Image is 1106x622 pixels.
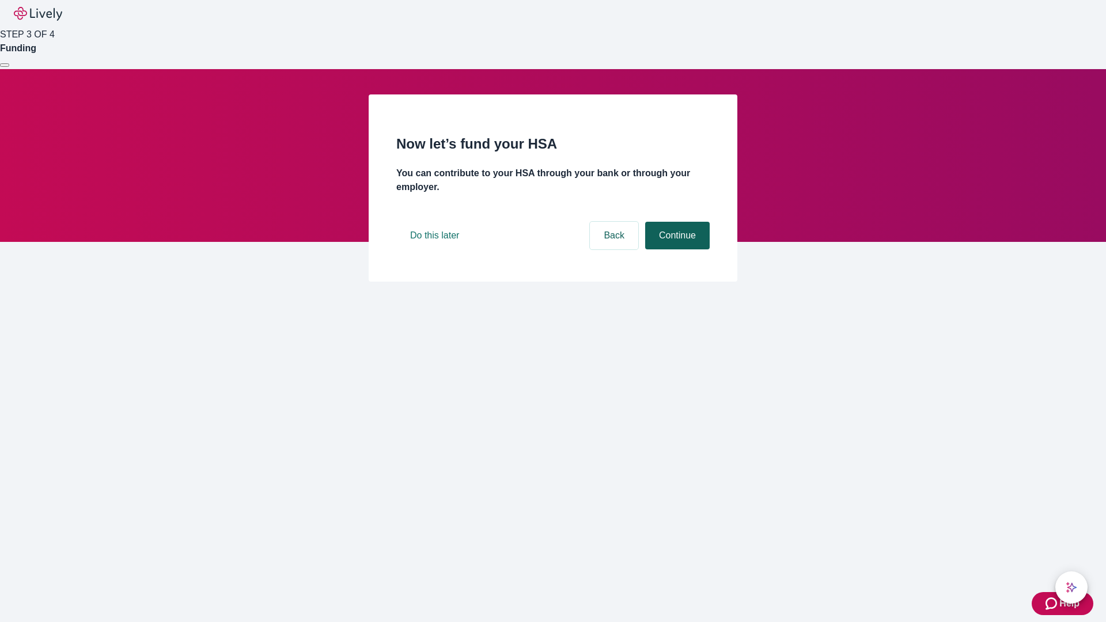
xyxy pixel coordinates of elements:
button: Back [590,222,638,249]
svg: Zendesk support icon [1046,597,1059,610]
svg: Lively AI Assistant [1066,582,1077,593]
h2: Now let’s fund your HSA [396,134,710,154]
span: Help [1059,597,1080,610]
button: chat [1055,571,1088,604]
button: Do this later [396,222,473,249]
img: Lively [14,7,62,21]
button: Zendesk support iconHelp [1032,592,1093,615]
h4: You can contribute to your HSA through your bank or through your employer. [396,166,710,194]
button: Continue [645,222,710,249]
